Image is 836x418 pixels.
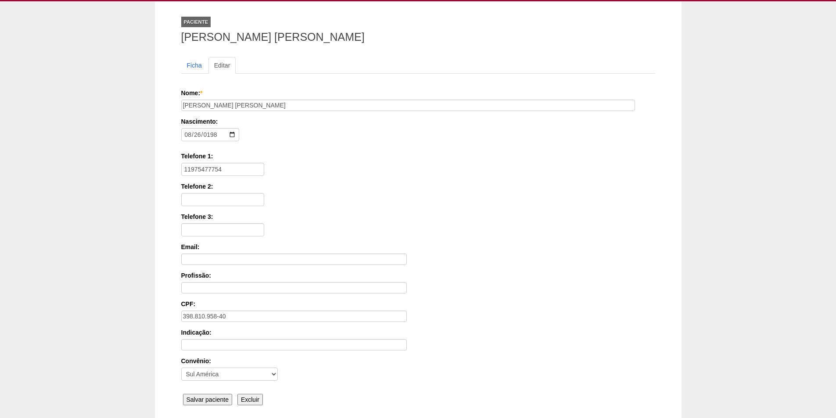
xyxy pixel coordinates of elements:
label: Profissão: [181,271,655,280]
label: Indicação: [181,328,655,337]
label: Email: [181,243,655,251]
div: Paciente [181,17,211,27]
input: Salvar paciente [183,394,233,405]
label: Telefone 2: [181,182,655,191]
span: Este campo é obrigatório. [200,89,202,96]
input: Excluir [237,394,263,405]
label: Telefone 3: [181,212,655,221]
a: Editar [208,57,236,74]
label: CPF: [181,300,655,308]
h1: [PERSON_NAME] [PERSON_NAME] [181,32,655,43]
label: Nascimento: [181,117,652,126]
label: Nome: [181,89,655,97]
a: Ficha [181,57,208,74]
label: Telefone 1: [181,152,655,161]
label: Convênio: [181,357,655,365]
